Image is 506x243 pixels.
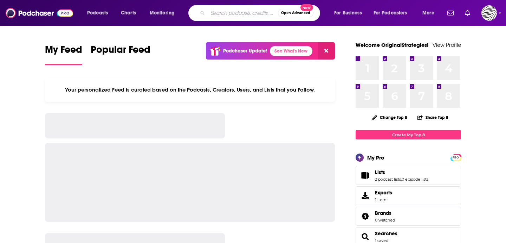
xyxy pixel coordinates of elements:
[91,44,150,65] a: Popular Feed
[356,130,461,139] a: Create My Top 8
[462,7,473,19] a: Show notifications dropdown
[375,189,392,196] span: Exports
[150,8,175,18] span: Monitoring
[422,8,434,18] span: More
[375,238,388,243] a: 1 saved
[374,8,407,18] span: For Podcasters
[270,46,312,56] a: See What's New
[45,78,335,102] div: Your personalized Feed is curated based on the Podcasts, Creators, Users, and Lists that you Follow.
[45,44,82,60] span: My Feed
[356,42,429,48] a: Welcome OriginalStrategies!
[367,154,384,161] div: My Pro
[417,111,449,124] button: Share Top 8
[375,210,395,216] a: Brands
[45,44,82,65] a: My Feed
[417,7,443,19] button: open menu
[356,207,461,226] span: Brands
[358,170,372,180] a: Lists
[208,7,278,19] input: Search podcasts, credits, & more...
[401,177,402,182] span: ,
[87,8,108,18] span: Podcasts
[278,9,313,17] button: Open AdvancedNew
[433,42,461,48] a: View Profile
[481,5,497,21] span: Logged in as OriginalStrategies
[375,230,397,237] a: Searches
[358,211,372,221] a: Brands
[368,113,411,122] button: Change Top 8
[358,191,372,201] span: Exports
[375,218,395,223] a: 0 watched
[281,11,310,15] span: Open Advanced
[300,4,313,11] span: New
[481,5,497,21] img: User Profile
[356,166,461,185] span: Lists
[445,7,456,19] a: Show notifications dropdown
[329,7,371,19] button: open menu
[369,7,417,19] button: open menu
[481,5,497,21] button: Show profile menu
[402,177,428,182] a: 0 episode lists
[6,6,73,20] img: Podchaser - Follow, Share and Rate Podcasts
[375,169,428,175] a: Lists
[375,177,401,182] a: 2 podcast lists
[116,7,140,19] a: Charts
[452,155,460,160] a: PRO
[375,169,385,175] span: Lists
[91,44,150,60] span: Popular Feed
[375,210,391,216] span: Brands
[375,197,392,202] span: 1 item
[356,186,461,205] a: Exports
[145,7,184,19] button: open menu
[121,8,136,18] span: Charts
[223,48,267,54] p: Podchaser Update!
[195,5,327,21] div: Search podcasts, credits, & more...
[452,155,460,160] span: PRO
[82,7,117,19] button: open menu
[358,232,372,242] a: Searches
[334,8,362,18] span: For Business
